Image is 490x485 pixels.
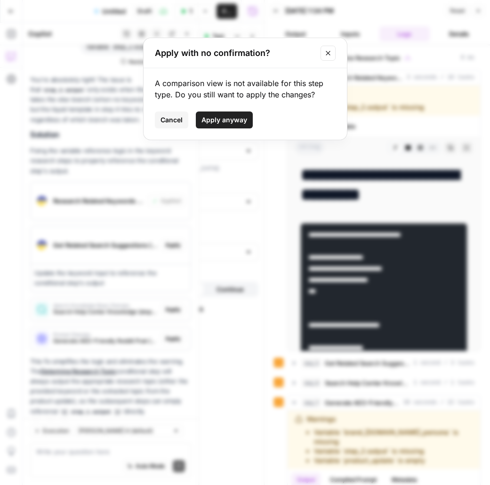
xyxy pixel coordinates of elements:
button: Close modal [321,46,336,61]
div: A comparison view is not available for this step type. Do you still want to apply the changes? [155,78,336,100]
span: Cancel [161,115,183,125]
button: Cancel [155,111,188,128]
button: Apply anyway [196,111,253,128]
span: Apply anyway [201,115,247,125]
h2: Apply with no confirmation? [155,47,315,60]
